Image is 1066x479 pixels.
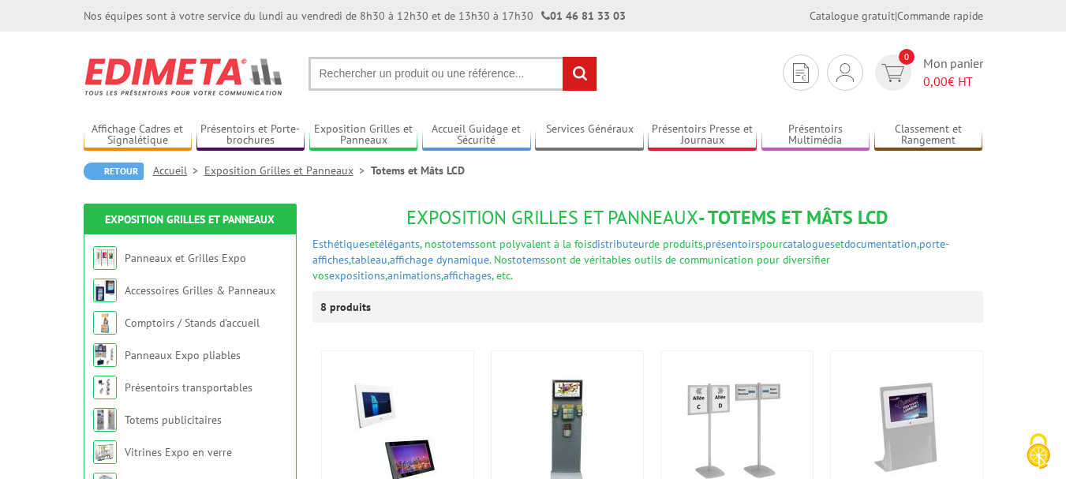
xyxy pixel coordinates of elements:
[125,413,222,427] a: Totems publicitaires
[705,237,760,251] a: présentoirs
[105,212,275,226] a: Exposition Grilles et Panneaux
[535,122,644,148] a: Services Généraux
[836,63,854,82] img: devis rapide
[783,237,835,251] a: catalogues
[125,316,260,330] a: Comptoirs / Stands d'accueil
[844,237,917,251] a: documentation
[312,208,983,228] h1: - Totems et Mâts LCD
[443,268,492,283] a: affichages
[512,253,545,267] a: totems
[793,63,809,83] img: devis rapide
[125,348,241,362] a: Panneaux Expo pliables
[125,445,232,459] a: Vitrines Expo en verre
[309,122,418,148] a: Exposition Grilles et Panneaux
[899,49,915,65] span: 0
[312,237,949,267] a: porte-affiches
[810,8,983,24] div: |
[442,237,475,251] a: totems
[84,163,144,180] a: Retour
[390,253,489,267] a: affichage dynamique
[93,343,117,367] img: Panneaux Expo pliables
[406,205,698,230] span: Exposition Grilles et Panneaux
[125,283,275,298] a: Accessoires Grilles & Panneaux
[320,291,380,323] p: 8 produits
[312,253,830,283] span: sont de véritables outils de communication pour diversifier vos
[351,253,387,267] a: tableau
[93,279,117,302] img: Accessoires Grilles & Panneaux
[648,122,757,148] a: Présentoirs Presse et Journaux
[125,251,246,265] a: Panneaux et Grilles Expo
[93,408,117,432] img: Totems publicitaires
[1019,432,1058,471] img: Cookies (fenêtre modale)
[93,376,117,399] img: Présentoirs transportables
[309,57,597,91] input: Rechercher un produit ou une référence...
[881,64,904,82] img: devis rapide
[923,54,983,91] span: Mon panier
[312,237,949,267] span: sont polyvalent à la fois de produits, pour et , , , . Nos
[563,57,597,91] input: rechercher
[84,8,626,24] div: Nos équipes sont à votre service du lundi au vendredi de 8h30 à 12h30 et de 13h30 à 17h30
[897,9,983,23] a: Commande rapide
[196,122,305,148] a: Présentoirs et Porte-brochures
[312,237,369,251] a: Esthétiques
[923,73,983,91] span: € HT
[329,268,385,283] a: expositions
[371,163,465,178] li: Totems et Mâts LCD
[385,268,513,283] span: , , , etc.
[1011,425,1066,479] button: Cookies (fenêtre modale)
[761,122,870,148] a: Présentoirs Multimédia
[84,47,285,106] img: Edimeta
[871,54,983,91] a: devis rapide 0 Mon panier 0,00€ HT
[387,268,441,283] a: animations
[84,122,193,148] a: Affichage Cadres et Signalétique
[592,237,649,251] a: distributeur
[93,311,117,335] img: Comptoirs / Stands d'accueil
[810,9,895,23] a: Catalogue gratuit
[312,236,983,283] p: et , nos
[923,73,948,89] span: 0,00
[541,9,626,23] strong: 01 46 81 33 03
[379,237,420,251] a: élégants
[874,122,983,148] a: Classement et Rangement
[153,163,204,178] a: Accueil
[93,246,117,270] img: Panneaux et Grilles Expo
[422,122,531,148] a: Accueil Guidage et Sécurité
[125,380,252,395] a: Présentoirs transportables
[204,163,371,178] a: Exposition Grilles et Panneaux
[93,440,117,464] img: Vitrines Expo en verre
